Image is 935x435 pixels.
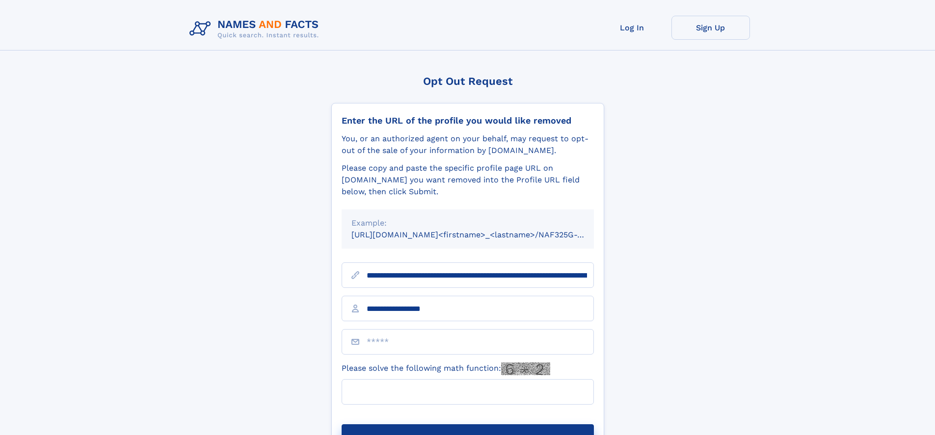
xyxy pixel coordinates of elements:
[342,115,594,126] div: Enter the URL of the profile you would like removed
[342,133,594,156] div: You, or an authorized agent on your behalf, may request to opt-out of the sale of your informatio...
[342,162,594,198] div: Please copy and paste the specific profile page URL on [DOMAIN_NAME] you want removed into the Pr...
[351,230,613,239] small: [URL][DOMAIN_NAME]<firstname>_<lastname>/NAF325G-xxxxxxxx
[671,16,750,40] a: Sign Up
[186,16,327,42] img: Logo Names and Facts
[331,75,604,87] div: Opt Out Request
[593,16,671,40] a: Log In
[342,362,550,375] label: Please solve the following math function:
[351,217,584,229] div: Example:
